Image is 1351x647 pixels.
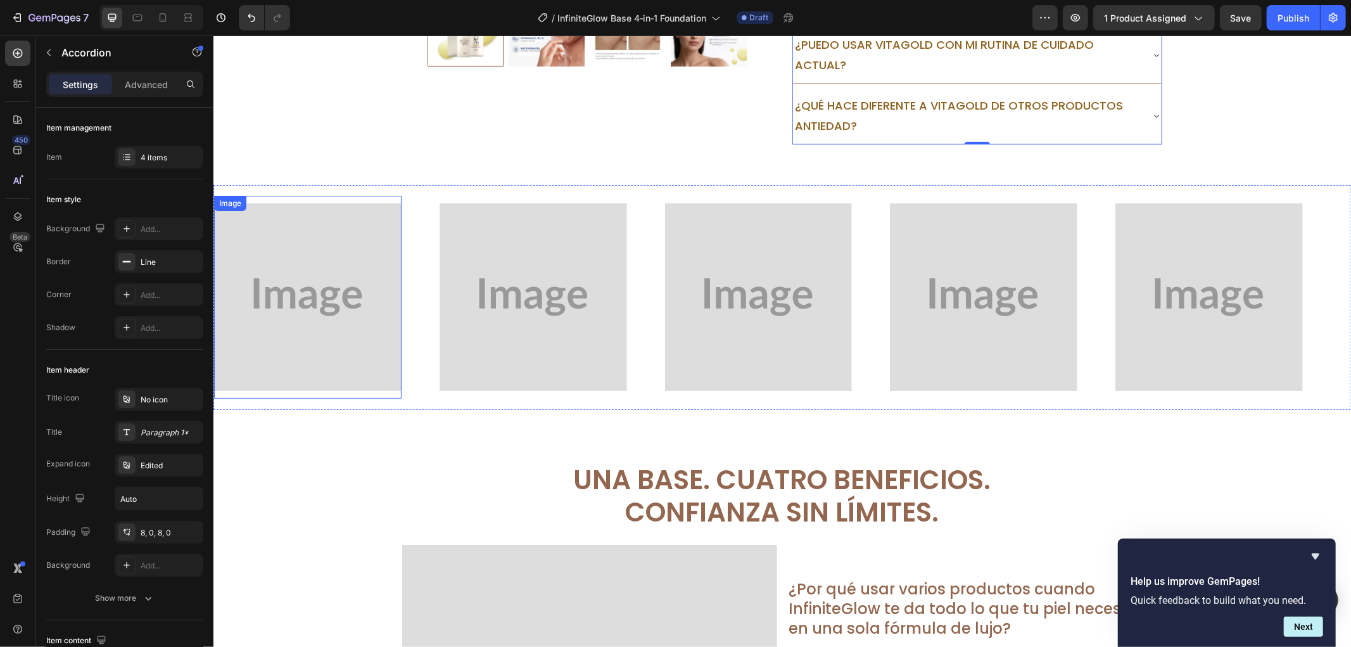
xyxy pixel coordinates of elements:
[749,12,768,23] span: Draft
[46,151,62,163] div: Item
[46,256,71,267] div: Border
[141,257,200,268] div: Line
[1131,594,1323,606] p: Quick feedback to build what you need.
[46,587,203,610] button: Show more
[575,544,948,603] p: ¿Por qué usar varios productos cuando InfiniteGlow te da todo lo que tu piel necesita en una sola...
[115,487,203,510] input: Auto
[1220,5,1262,30] button: Save
[1231,13,1252,23] span: Save
[83,10,89,25] p: 7
[141,290,200,301] div: Add...
[46,194,81,205] div: Item style
[46,364,89,376] div: Item header
[46,426,62,438] div: Title
[61,45,169,60] p: Accordion
[12,135,30,145] div: 450
[1,168,188,356] img: [object Object]
[141,560,200,572] div: Add...
[1131,549,1323,637] div: Help us improve GemPages!
[46,289,72,300] div: Corner
[141,427,200,439] div: Paragraph 1*
[239,5,290,30] div: Undo/Redo
[581,60,926,101] p: ¿Qué hace diferente a VitaGold de otros productos antiedad?
[96,592,155,605] div: Show more
[141,152,200,163] div: 4 items
[141,460,200,471] div: Edited
[141,323,200,334] div: Add...
[1284,617,1323,637] button: Next question
[141,224,200,235] div: Add...
[46,122,111,134] div: Item management
[46,322,75,333] div: Shadow
[452,168,639,356] img: [object Object]
[552,11,555,25] span: /
[46,490,87,508] div: Height
[141,527,200,539] div: 8, 0, 8, 0
[1131,574,1323,589] h2: Help us improve GemPages!
[205,429,932,461] p: Una Base. Cuatro Beneficios.
[213,35,1351,647] iframe: Design area
[226,168,414,356] img: [object Object]
[46,392,79,404] div: Title icon
[63,78,98,91] p: Settings
[205,461,932,493] p: Confianza Sin Límites.
[1278,11,1309,25] div: Publish
[46,560,90,571] div: Background
[557,11,706,25] span: InfiniteGlow Base 4‑in‑1 Foundation
[676,168,864,356] img: [object Object]
[46,458,90,470] div: Expand icon
[5,5,94,30] button: 7
[46,221,108,238] div: Background
[1093,5,1215,30] button: 1 product assigned
[902,168,1089,356] img: [object Object]
[125,78,168,91] p: Advanced
[46,524,93,541] div: Padding
[1267,5,1320,30] button: Publish
[10,232,30,242] div: Beta
[1104,11,1186,25] span: 1 product assigned
[3,162,30,174] div: Image
[141,394,200,406] div: No icon
[1308,549,1323,564] button: Hide survey
[580,58,928,103] div: Rich Text Editor. Editing area: main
